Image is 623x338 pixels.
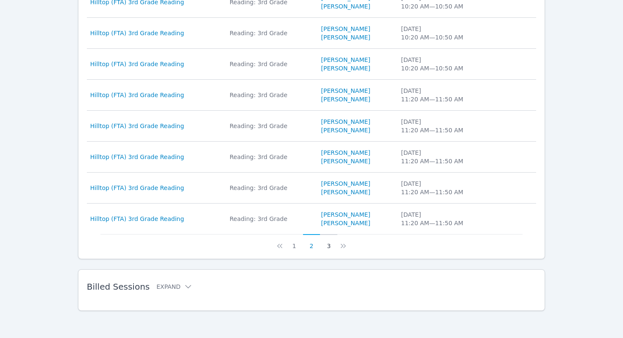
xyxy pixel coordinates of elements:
[230,122,311,130] div: Reading: 3rd Grade
[90,153,184,161] a: Hilltop (FTA) 3rd Grade Reading
[401,179,488,196] div: [DATE] 11:20 AM — 11:50 AM
[87,80,537,111] tr: Hilltop (FTA) 3rd Grade ReadingReading: 3rd Grade[PERSON_NAME][PERSON_NAME][DATE]11:20 AM—11:50 AM
[90,91,184,99] a: Hilltop (FTA) 3rd Grade Reading
[87,204,537,234] tr: Hilltop (FTA) 3rd Grade ReadingReading: 3rd Grade[PERSON_NAME][PERSON_NAME][DATE]11:20 AM—11:50 AM
[230,215,311,223] div: Reading: 3rd Grade
[321,179,370,188] a: [PERSON_NAME]
[321,33,370,42] a: [PERSON_NAME]
[87,18,537,49] tr: Hilltop (FTA) 3rd Grade ReadingReading: 3rd Grade[PERSON_NAME][PERSON_NAME][DATE]10:20 AM—10:50 AM
[87,111,537,142] tr: Hilltop (FTA) 3rd Grade ReadingReading: 3rd Grade[PERSON_NAME][PERSON_NAME][DATE]11:20 AM—11:50 AM
[87,142,537,173] tr: Hilltop (FTA) 3rd Grade ReadingReading: 3rd Grade[PERSON_NAME][PERSON_NAME][DATE]11:20 AM—11:50 AM
[90,184,184,192] a: Hilltop (FTA) 3rd Grade Reading
[230,184,311,192] div: Reading: 3rd Grade
[321,2,370,11] a: [PERSON_NAME]
[321,148,370,157] a: [PERSON_NAME]
[90,29,184,37] a: Hilltop (FTA) 3rd Grade Reading
[90,60,184,68] a: Hilltop (FTA) 3rd Grade Reading
[303,234,320,250] button: 2
[401,25,488,42] div: [DATE] 10:20 AM — 10:50 AM
[230,60,311,68] div: Reading: 3rd Grade
[321,64,370,73] a: [PERSON_NAME]
[230,91,311,99] div: Reading: 3rd Grade
[230,29,311,37] div: Reading: 3rd Grade
[321,117,370,126] a: [PERSON_NAME]
[401,87,488,103] div: [DATE] 11:20 AM — 11:50 AM
[401,56,488,73] div: [DATE] 10:20 AM — 10:50 AM
[321,188,370,196] a: [PERSON_NAME]
[321,95,370,103] a: [PERSON_NAME]
[90,122,184,130] a: Hilltop (FTA) 3rd Grade Reading
[321,219,370,227] a: [PERSON_NAME]
[156,282,192,291] button: Expand
[321,56,370,64] a: [PERSON_NAME]
[321,87,370,95] a: [PERSON_NAME]
[321,210,370,219] a: [PERSON_NAME]
[401,210,488,227] div: [DATE] 11:20 AM — 11:50 AM
[90,215,184,223] a: Hilltop (FTA) 3rd Grade Reading
[87,173,537,204] tr: Hilltop (FTA) 3rd Grade ReadingReading: 3rd Grade[PERSON_NAME][PERSON_NAME][DATE]11:20 AM—11:50 AM
[401,117,488,134] div: [DATE] 11:20 AM — 11:50 AM
[87,282,150,292] span: Billed Sessions
[321,25,370,33] a: [PERSON_NAME]
[401,148,488,165] div: [DATE] 11:20 AM — 11:50 AM
[321,157,370,165] a: [PERSON_NAME]
[320,234,337,250] button: 3
[286,234,303,250] button: 1
[321,126,370,134] a: [PERSON_NAME]
[230,153,311,161] div: Reading: 3rd Grade
[87,49,537,80] tr: Hilltop (FTA) 3rd Grade ReadingReading: 3rd Grade[PERSON_NAME][PERSON_NAME][DATE]10:20 AM—10:50 AM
